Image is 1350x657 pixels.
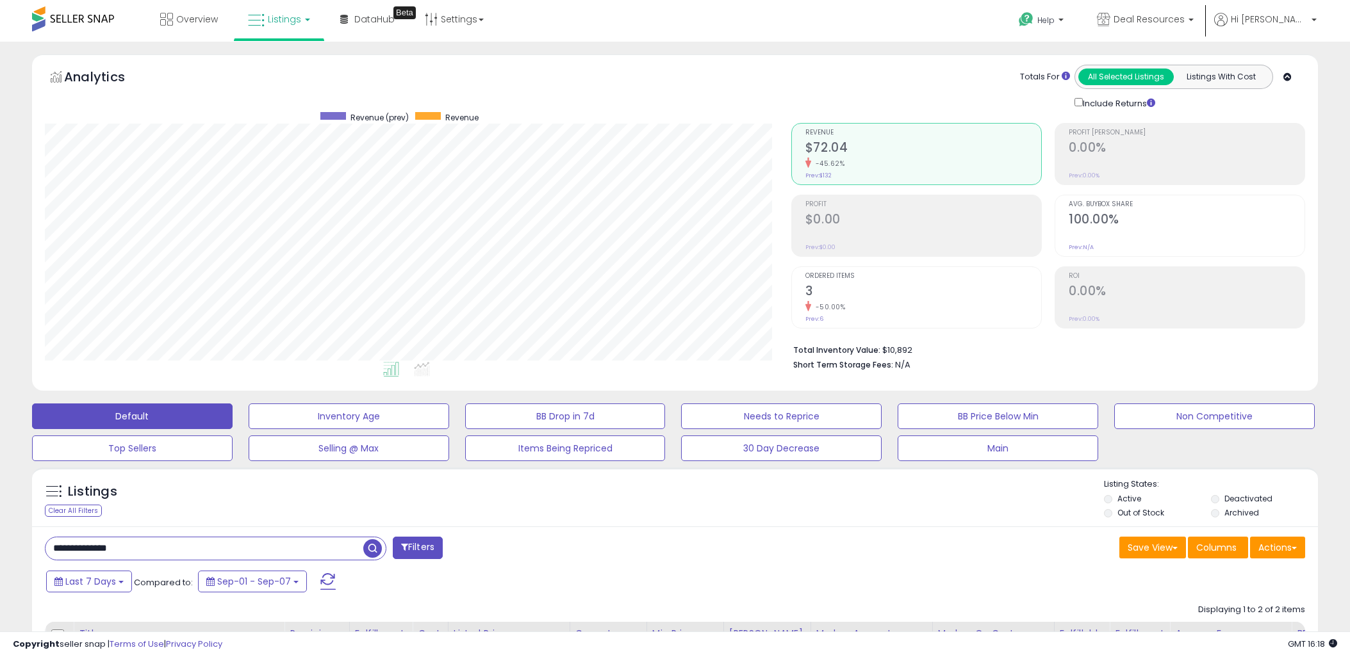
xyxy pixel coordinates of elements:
span: Hi [PERSON_NAME] [1231,13,1308,26]
div: Cost [418,627,443,640]
span: 2025-09-15 16:18 GMT [1288,638,1337,650]
span: DataHub [354,13,395,26]
button: Filters [393,537,443,559]
span: Last 7 Days [65,575,116,588]
small: Prev: N/A [1069,243,1094,251]
div: Title [79,627,279,640]
strong: Copyright [13,638,60,650]
span: Profit [805,201,1041,208]
span: Sep-01 - Sep-07 [217,575,291,588]
span: Revenue [805,129,1041,136]
button: Needs to Reprice [681,403,882,429]
button: Sep-01 - Sep-07 [198,571,307,592]
button: Top Sellers [32,435,233,461]
button: All Selected Listings [1078,69,1174,85]
h5: Analytics [64,68,150,89]
span: Profit [PERSON_NAME] [1069,129,1305,136]
div: Markup on Cost [938,627,1049,640]
button: Non Competitive [1114,403,1315,429]
div: Totals For [1020,71,1070,83]
small: Prev: 6 [805,315,823,323]
span: Help [1037,15,1055,26]
label: Deactivated [1224,493,1272,504]
span: ROI [1069,273,1305,280]
small: Prev: 0.00% [1069,315,1099,323]
span: Listings [268,13,301,26]
label: Active [1117,493,1141,504]
small: -45.62% [811,159,845,168]
span: Overview [176,13,218,26]
a: Privacy Policy [166,638,222,650]
button: Items Being Repriced [465,435,666,461]
div: BB Share 24h. [1297,627,1344,654]
small: Prev: $132 [805,172,832,179]
label: Archived [1224,507,1259,518]
h2: $72.04 [805,140,1041,158]
div: Markup Amount [816,627,927,640]
button: Actions [1250,537,1305,558]
div: Repricing [290,627,344,640]
button: Inventory Age [249,403,449,429]
p: Listing States: [1104,478,1318,491]
h2: 0.00% [1069,140,1305,158]
div: [PERSON_NAME] [729,627,805,640]
a: Help [1008,2,1076,42]
small: -50.00% [811,302,846,312]
span: Revenue (prev) [350,112,409,123]
button: Last 7 Days [46,571,132,592]
button: Listings With Cost [1173,69,1269,85]
span: Columns [1196,541,1237,554]
button: Selling @ Max [249,435,449,461]
div: Clear All Filters [45,505,102,517]
span: Compared to: [134,576,193,588]
button: BB Drop in 7d [465,403,666,429]
b: Total Inventory Value: [793,345,880,355]
small: Prev: 0.00% [1069,172,1099,179]
label: Out of Stock [1117,507,1164,518]
button: Main [898,435,1098,461]
a: Terms of Use [110,638,164,650]
button: Columns [1188,537,1248,558]
div: Fulfillment [355,627,407,640]
button: Default [32,403,233,429]
h2: 0.00% [1069,284,1305,301]
span: Avg. Buybox Share [1069,201,1305,208]
div: Fulfillable Quantity [1060,627,1104,654]
div: Amazon Fees [1175,627,1286,640]
div: Include Returns [1065,95,1171,110]
b: Short Term Storage Fees: [793,359,893,370]
span: Deal Resources [1114,13,1185,26]
li: $10,892 [793,341,1296,357]
i: Get Help [1018,12,1034,28]
h2: 3 [805,284,1041,301]
span: Ordered Items [805,273,1041,280]
small: Prev: $0.00 [805,243,836,251]
button: Save View [1119,537,1186,558]
button: 30 Day Decrease [681,435,882,461]
h2: $0.00 [805,212,1041,229]
div: Displaying 1 to 2 of 2 items [1198,604,1305,616]
div: Current Buybox Price [575,627,641,654]
div: Listed Price [454,627,564,640]
div: Min Price [652,627,718,640]
h5: Listings [68,483,117,501]
button: BB Price Below Min [898,403,1098,429]
div: Tooltip anchor [393,6,416,19]
span: Revenue [445,112,479,123]
span: N/A [895,359,910,371]
div: Fulfillment Cost [1115,627,1164,654]
h2: 100.00% [1069,212,1305,229]
div: seller snap | | [13,638,222,651]
a: Hi [PERSON_NAME] [1214,13,1317,42]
